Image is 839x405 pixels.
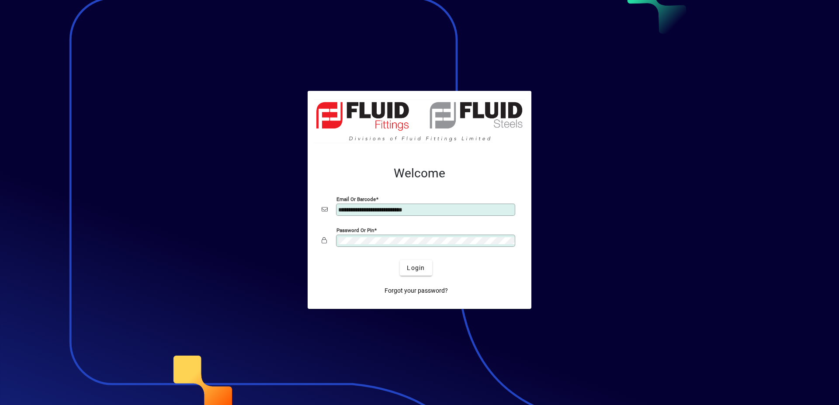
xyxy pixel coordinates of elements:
span: Login [407,263,425,273]
span: Forgot your password? [385,286,448,295]
h2: Welcome [322,166,517,181]
mat-label: Password or Pin [336,227,374,233]
mat-label: Email or Barcode [336,196,376,202]
a: Forgot your password? [381,283,451,298]
button: Login [400,260,432,276]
